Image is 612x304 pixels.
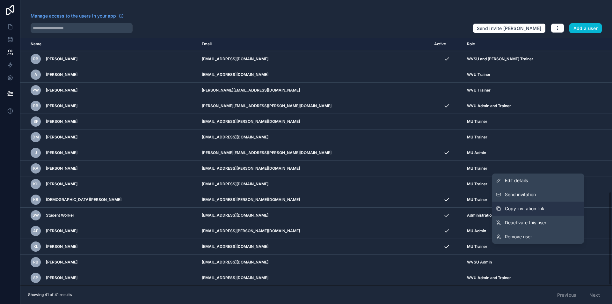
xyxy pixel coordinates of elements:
span: SW [33,213,39,218]
td: [EMAIL_ADDRESS][DOMAIN_NAME] [198,51,430,67]
span: [PERSON_NAME] [46,150,77,155]
span: Copy invitation link [505,205,544,212]
th: Name [20,38,198,50]
span: RB [33,56,38,62]
span: [PERSON_NAME] [46,228,77,234]
span: WVSU Admin [467,260,492,265]
td: [EMAIL_ADDRESS][PERSON_NAME][DOMAIN_NAME] [198,161,430,176]
a: Remove user [492,230,584,244]
a: Deactivate this user [492,216,584,230]
span: [PERSON_NAME] [46,166,77,171]
span: MU Trainer [467,197,487,202]
td: [PERSON_NAME][EMAIL_ADDRESS][PERSON_NAME][DOMAIN_NAME] [198,98,430,114]
span: WVU Trainer [467,88,491,93]
span: MU Trainer [467,135,487,140]
span: KL [33,244,38,249]
span: [PERSON_NAME] [46,56,77,62]
span: WVU Admin and Trainer [467,275,511,280]
span: DM [33,135,39,140]
td: [EMAIL_ADDRESS][DOMAIN_NAME] [198,270,430,286]
span: SP [33,275,38,280]
span: Edit details [505,177,528,184]
span: WVSU and [PERSON_NAME] Trainer [467,56,533,62]
td: [PERSON_NAME][EMAIL_ADDRESS][PERSON_NAME][DOMAIN_NAME] [198,145,430,161]
span: MU Admin [467,150,486,155]
span: MU Admin [467,228,486,234]
td: [EMAIL_ADDRESS][DOMAIN_NAME] [198,176,430,192]
span: J [35,150,37,155]
span: Remove user [505,234,532,240]
th: Email [198,38,430,50]
td: [EMAIL_ADDRESS][DOMAIN_NAME] [198,130,430,145]
span: A [34,72,37,77]
td: [EMAIL_ADDRESS][PERSON_NAME][DOMAIN_NAME] [198,223,430,239]
span: [PERSON_NAME] [46,72,77,77]
td: [EMAIL_ADDRESS][DOMAIN_NAME] [198,239,430,255]
a: Edit details [492,174,584,188]
span: [PERSON_NAME] [46,260,77,265]
span: [PERSON_NAME] [46,244,77,249]
span: Administration [467,213,494,218]
span: [PERSON_NAME] [46,135,77,140]
button: Copy invitation link [492,202,584,216]
span: [PERSON_NAME] [46,119,77,124]
span: [PERSON_NAME] [46,182,77,187]
th: Active [430,38,463,50]
a: Manage access to the users in your app [31,13,124,19]
td: [EMAIL_ADDRESS][DOMAIN_NAME] [198,208,430,223]
span: WVU Trainer [467,72,491,77]
span: [DEMOGRAPHIC_DATA][PERSON_NAME] [46,197,121,202]
td: [PERSON_NAME][EMAIL_ADDRESS][DOMAIN_NAME] [198,83,430,98]
span: Showing 41 of 41 results [28,292,72,297]
span: WVU Admin and Trainer [467,103,511,108]
span: [PERSON_NAME] [46,88,77,93]
span: KB [33,197,38,202]
div: scrollable content [20,38,612,285]
span: MU Trainer [467,119,487,124]
span: KA [33,166,39,171]
span: MU Trainer [467,244,487,249]
th: Role [463,38,588,50]
span: PW [33,88,39,93]
td: [EMAIL_ADDRESS][PERSON_NAME][DOMAIN_NAME] [198,114,430,130]
span: Deactivate this user [505,219,546,226]
td: [EMAIL_ADDRESS][PERSON_NAME][DOMAIN_NAME] [198,192,430,208]
span: MU Trainer [467,182,487,187]
span: AF [33,228,38,234]
td: [EMAIL_ADDRESS][DOMAIN_NAME] [198,255,430,270]
span: BF [33,119,38,124]
span: KH [33,182,39,187]
button: Add a user [569,23,602,33]
button: Send invitation [492,188,584,202]
button: Send invite [PERSON_NAME] [473,23,546,33]
span: Send invitation [505,191,536,198]
span: Student Worker [46,213,74,218]
span: Manage access to the users in your app [31,13,116,19]
span: [PERSON_NAME] [46,103,77,108]
span: RB [33,103,38,108]
span: MU Trainer [467,166,487,171]
td: [EMAIL_ADDRESS][DOMAIN_NAME] [198,67,430,83]
span: [PERSON_NAME] [46,275,77,280]
span: RB [33,260,38,265]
